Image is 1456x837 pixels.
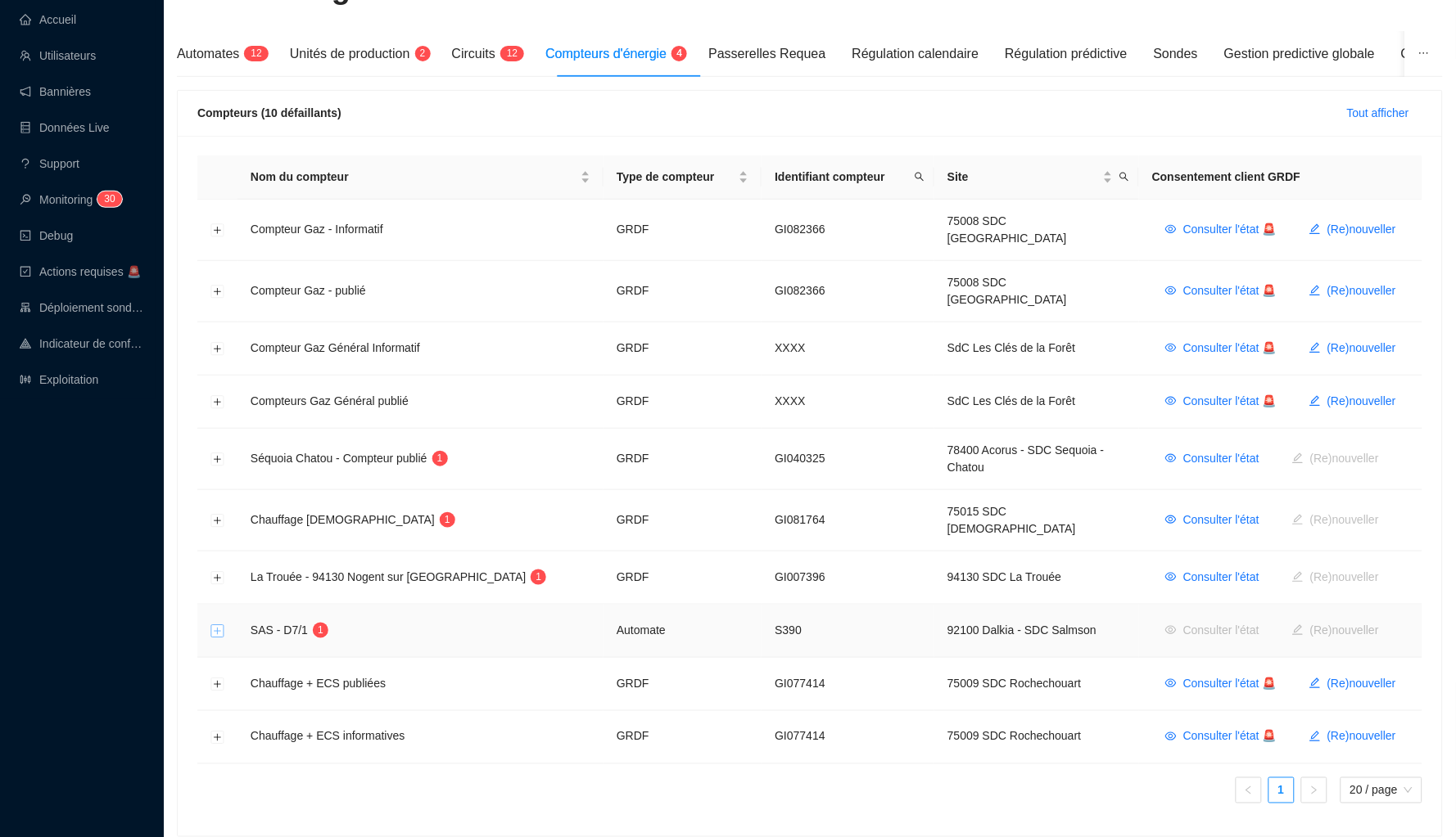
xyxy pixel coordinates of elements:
[1236,777,1262,803] button: left
[318,624,323,636] span: 1
[110,193,115,205] span: 0
[251,513,435,526] span: Chauffage [DEMOGRAPHIC_DATA]
[604,551,762,605] td: GRDF
[1244,785,1254,795] span: left
[708,47,825,61] span: Passerelles Requea
[947,677,1081,690] span: 75009 SDC Rochechouart
[1165,342,1177,353] span: eye
[432,451,448,466] sup: 1
[251,570,526,583] span: La Trouée - 94130 Nogent sur [GEOGRAPHIC_DATA]
[20,266,31,277] span: check-square
[20,85,91,98] a: notificationBannières
[1418,47,1430,59] span: ellipsis
[947,730,1081,743] span: 75009 SDC Rochechouart
[947,570,1061,583] span: 94130 SDC La Trouée
[1165,395,1177,407] span: eye
[1296,724,1409,750] button: (Re)nouveller
[911,165,928,189] span: search
[1309,731,1321,742] span: edit
[1350,778,1413,803] span: 20 / page
[1165,677,1177,689] span: eye
[1152,278,1290,304] button: Consulter l'état 🚨
[1165,223,1177,235] span: eye
[1165,285,1177,296] span: eye
[452,47,495,61] span: Circuits
[1309,395,1321,407] span: edit
[211,731,224,745] button: Développer la ligne
[1224,44,1375,64] div: Gestion predictive globale
[1183,282,1277,299] span: Consulter l'état 🚨
[1301,777,1327,803] li: Page suivante
[545,47,667,61] span: Compteurs d'énergie
[1341,777,1422,803] div: taille de la page
[762,658,934,711] td: GI077414
[762,711,934,764] td: GI077414
[97,191,121,207] sup: 30
[1116,165,1133,189] span: search
[762,551,934,605] td: GI007396
[1405,31,1443,77] button: ellipsis
[604,605,762,658] td: Automate
[290,47,410,61] span: Unités de production
[1296,335,1409,362] button: (Re)nouveller
[211,286,224,299] button: Développer la ligne
[1327,282,1396,299] span: (Re)nouveller
[762,490,934,551] td: GI081764
[251,452,427,465] span: Séquoia Chatou - Compteur publié
[604,376,762,429] td: GRDF
[1296,671,1409,697] button: (Re)nouveller
[1309,677,1321,689] span: edit
[1309,342,1321,353] span: edit
[20,13,76,26] a: homeAccueil
[20,121,110,134] a: databaseDonnées Live
[1279,565,1392,591] button: (Re)nouveller
[762,605,934,658] td: S390
[1327,340,1396,357] span: (Re)nouveller
[211,224,224,237] button: Développer la ligne
[1401,44,1444,64] div: Confort
[20,49,96,62] a: teamUtilisateurs
[256,47,262,59] span: 2
[531,569,546,585] sup: 1
[1154,44,1198,64] div: Sondes
[445,514,450,525] span: 1
[1183,569,1259,586] span: Consulter l'état
[1279,446,1392,472] button: (Re)nouveller
[1327,675,1396,692] span: (Re)nouveller
[947,443,1104,474] span: 78400 Acorus - SDC Sequoia - Chatou
[671,46,687,61] sup: 4
[536,571,542,583] span: 1
[20,337,144,350] a: heat-mapIndicateur de confort
[500,46,524,61] sup: 12
[211,396,224,409] button: Développer la ligne
[947,169,1100,186] span: Site
[604,200,762,261] td: GRDF
[251,223,383,236] span: Compteur Gaz - Informatif
[251,623,308,637] span: SAS - D7/1
[251,730,405,743] span: Chauffage + ECS informatives
[852,44,979,64] div: Régulation calendaire
[1152,565,1273,591] button: Consulter l'état
[211,625,224,638] button: Développer la ligne
[1165,731,1177,742] span: eye
[947,341,1075,354] span: SdC Les Clés de la Forêt
[251,341,420,354] span: Compteur Gaz Général Informatif
[1183,511,1259,529] span: Consulter l'état
[1119,172,1129,182] span: search
[211,343,224,356] button: Développer la ligne
[1334,100,1422,126] button: Tout afficher
[244,46,268,61] sup: 12
[947,276,1067,306] span: 75008 SDC [GEOGRAPHIC_DATA]
[1139,155,1422,200] th: Consentement client GRDF
[197,106,341,119] span: Compteurs (10 défaillants)
[1152,671,1290,697] button: Consulter l'état 🚨
[211,515,224,528] button: Développer la ligne
[617,169,735,186] span: Type de compteur
[762,429,934,490] td: GI040325
[762,376,934,429] td: XXXX
[1152,507,1273,533] button: Consulter l'état
[762,322,934,376] td: XXXX
[440,512,455,528] sup: 1
[251,169,577,186] span: Nom du compteur
[1183,393,1277,410] span: Consulter l'état 🚨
